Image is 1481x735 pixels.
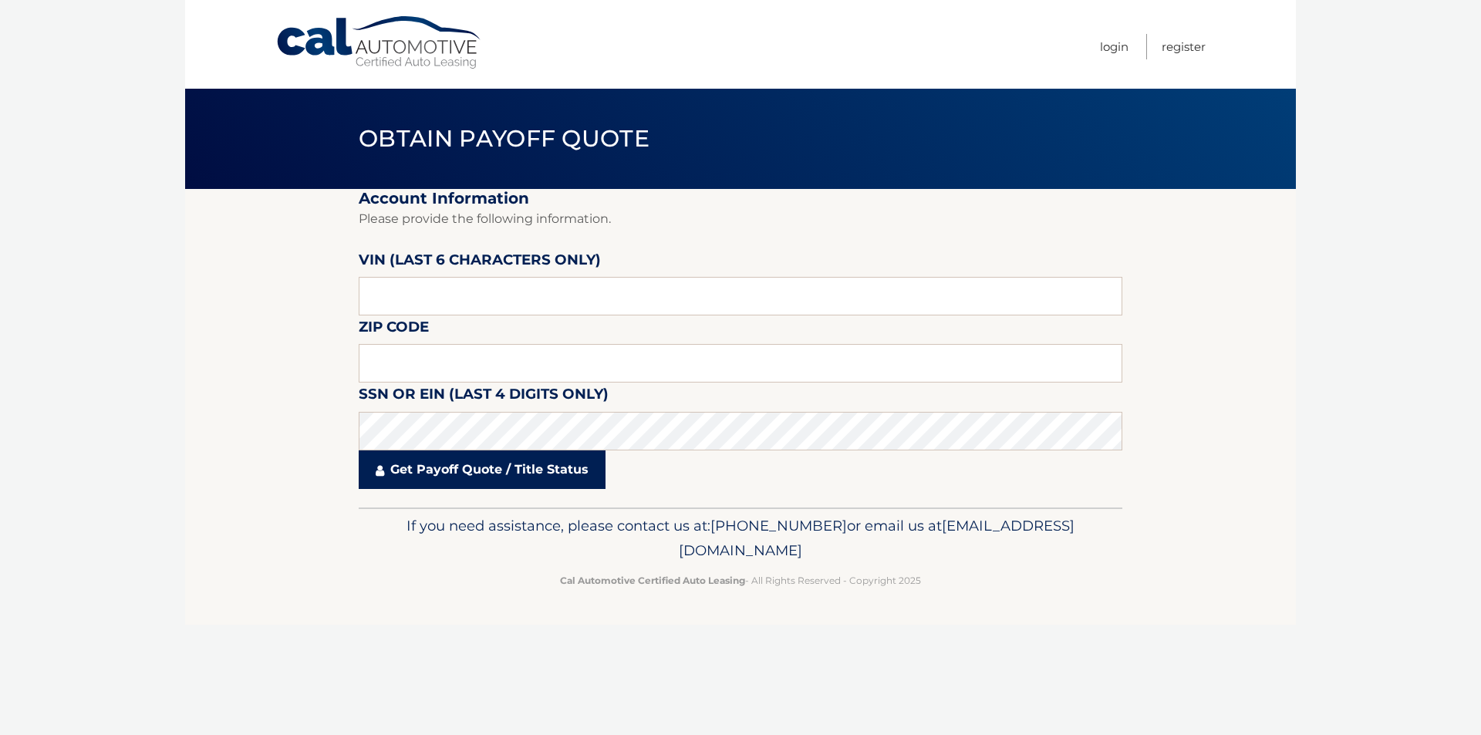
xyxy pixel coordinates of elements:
[1100,34,1128,59] a: Login
[359,124,649,153] span: Obtain Payoff Quote
[359,248,601,277] label: VIN (last 6 characters only)
[359,208,1122,230] p: Please provide the following information.
[359,383,609,411] label: SSN or EIN (last 4 digits only)
[275,15,484,70] a: Cal Automotive
[359,450,606,489] a: Get Payoff Quote / Title Status
[369,572,1112,588] p: - All Rights Reserved - Copyright 2025
[1162,34,1206,59] a: Register
[359,315,429,344] label: Zip Code
[560,575,745,586] strong: Cal Automotive Certified Auto Leasing
[359,189,1122,208] h2: Account Information
[369,514,1112,563] p: If you need assistance, please contact us at: or email us at
[710,517,847,534] span: [PHONE_NUMBER]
